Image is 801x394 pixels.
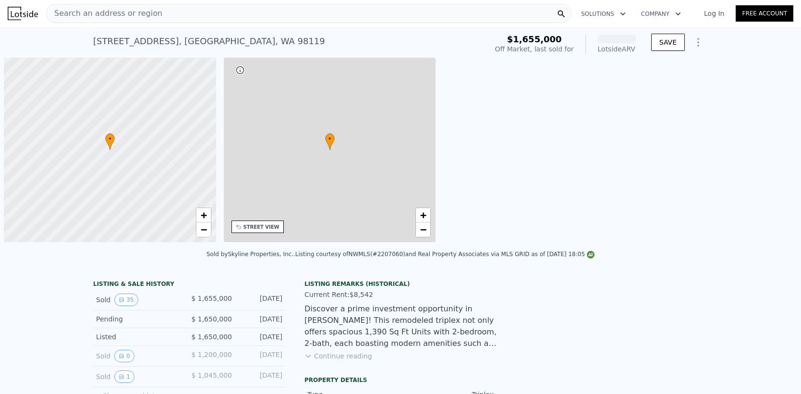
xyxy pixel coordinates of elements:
[304,291,350,298] span: Current Rent:
[350,291,373,298] span: $8,542
[416,208,430,222] a: Zoom in
[633,5,689,23] button: Company
[114,370,134,383] button: View historical data
[651,34,685,51] button: SAVE
[96,314,182,324] div: Pending
[206,251,295,258] div: Sold by Skyline Properties, Inc. .
[240,314,282,324] div: [DATE]
[8,7,38,20] img: Lotside
[507,34,562,44] span: $1,655,000
[304,280,497,288] div: Listing Remarks (Historical)
[304,351,372,361] button: Continue reading
[105,135,115,143] span: •
[196,208,211,222] a: Zoom in
[295,251,595,258] div: Listing courtesy of NWMLS (#2207060) and Real Property Associates via MLS GRID as of [DATE] 18:05
[689,33,708,52] button: Show Options
[114,350,134,362] button: View historical data
[587,251,595,259] img: NWMLS Logo
[304,303,497,349] div: Discover a prime investment opportunity in [PERSON_NAME]! This remodeled triplex not only offers ...
[191,351,232,358] span: $ 1,200,000
[96,370,182,383] div: Sold
[692,9,736,18] a: Log In
[495,44,574,54] div: Off Market, last sold for
[240,370,282,383] div: [DATE]
[325,133,335,150] div: •
[240,350,282,362] div: [DATE]
[597,44,636,54] div: Lotside ARV
[93,35,325,48] div: [STREET_ADDRESS] , [GEOGRAPHIC_DATA] , WA 98119
[105,133,115,150] div: •
[114,294,138,306] button: View historical data
[240,294,282,306] div: [DATE]
[196,222,211,237] a: Zoom out
[240,332,282,342] div: [DATE]
[191,333,232,341] span: $ 1,650,000
[96,350,182,362] div: Sold
[96,294,182,306] div: Sold
[420,209,426,221] span: +
[325,135,335,143] span: •
[47,8,162,19] span: Search an address or region
[200,209,206,221] span: +
[304,376,497,384] div: Property details
[243,223,279,231] div: STREET VIEW
[191,371,232,379] span: $ 1,045,000
[191,315,232,323] span: $ 1,650,000
[420,223,426,235] span: −
[200,223,206,235] span: −
[573,5,633,23] button: Solutions
[93,280,285,290] div: LISTING & SALE HISTORY
[416,222,430,237] a: Zoom out
[191,295,232,302] span: $ 1,655,000
[96,332,182,342] div: Listed
[736,5,793,22] a: Free Account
